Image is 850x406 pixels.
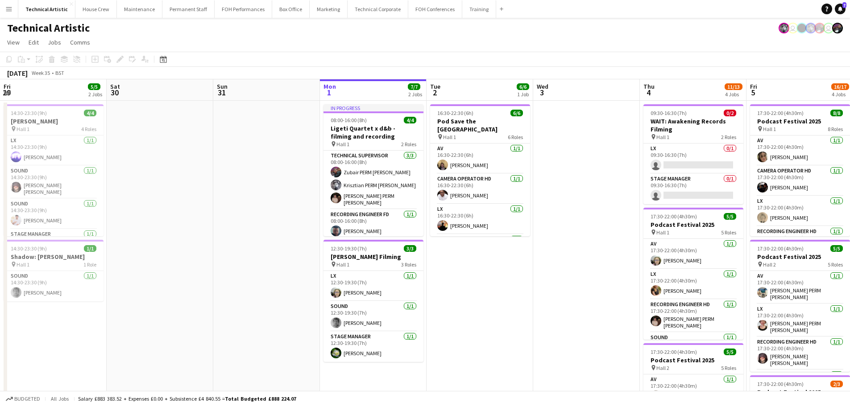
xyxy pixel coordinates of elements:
app-job-card: 17:30-22:00 (4h30m)8/8Podcast Festival 2025 Hall 18 RolesAV1/117:30-22:00 (4h30m)[PERSON_NAME]Cam... [750,104,850,236]
span: 31 [216,87,228,98]
span: 1 Role [83,261,96,268]
span: 17:30-22:00 (4h30m) [651,349,697,355]
span: Hall 1 [336,261,349,268]
app-job-card: 12:30-19:30 (7h)3/3[PERSON_NAME] Filming Hall 13 RolesLX1/112:30-19:30 (7h)[PERSON_NAME]Sound1/11... [323,240,423,362]
h3: WAIT: Awakening Records Filming [643,117,743,133]
span: 4/4 [404,117,416,123]
button: Budgeted [4,394,41,404]
span: 4 Roles [81,126,96,132]
app-card-role: AV1/117:30-22:00 (4h30m)[PERSON_NAME] [643,239,743,269]
span: Wed [537,82,548,90]
button: Training [462,0,496,18]
div: [DATE] [7,69,28,78]
span: Fri [4,82,11,90]
app-card-role: Sound1/1 [750,370,850,400]
app-card-role: Recording Engineer HD1/117:30-22:00 (4h30m) [750,226,850,259]
span: 5 Roles [721,365,736,371]
h3: Ligeti Quartet x d&b - filming and recording [323,124,423,140]
span: Comms [70,38,90,46]
app-user-avatar: Gabrielle Barr [796,23,807,33]
app-user-avatar: Zubair PERM Dhalla [832,23,843,33]
a: Comms [66,37,94,48]
span: 2 Roles [401,141,416,148]
app-card-role: Recording Engineer FD1/108:00-16:00 (8h)[PERSON_NAME] [323,209,423,240]
h3: [PERSON_NAME] Filming [323,253,423,261]
h3: [PERSON_NAME] [4,117,104,125]
div: 2 Jobs [408,91,422,98]
span: 17:30-22:00 (4h30m) [757,381,804,387]
app-card-role: LX0/109:30-16:30 (7h) [643,144,743,174]
span: Hall 2 [656,365,669,371]
button: Marketing [310,0,348,18]
app-job-card: 17:30-22:00 (4h30m)5/5Podcast Festival 2025 Hall 25 RolesAV1/117:30-22:00 (4h30m)[PERSON_NAME] PE... [750,240,850,372]
app-card-role: AV1/117:30-22:00 (4h30m)[PERSON_NAME] [750,135,850,166]
span: 29 [2,87,11,98]
app-card-role: AV1/116:30-22:30 (6h)[PERSON_NAME] [430,144,530,174]
span: 2/3 [830,381,843,387]
span: Hall 1 [336,141,349,148]
h3: Shadow: [PERSON_NAME] [4,253,104,261]
button: FOH Conferences [408,0,462,18]
app-card-role: LX1/116:30-22:30 (6h)[PERSON_NAME] [430,204,530,234]
span: Sat [110,82,120,90]
div: Salary £883 383.52 + Expenses £0.00 + Subsistence £4 840.55 = [78,395,296,402]
span: 4/4 [84,110,96,116]
span: 6/6 [510,110,523,116]
app-user-avatar: Krisztian PERM Vass [779,23,789,33]
span: 11/13 [725,83,742,90]
h1: Technical Artistic [7,21,90,35]
span: Hall 1 [443,134,456,140]
app-card-role: Sound1/114:30-23:30 (9h)[PERSON_NAME] [4,199,104,229]
span: 17:30-22:00 (4h30m) [757,245,804,252]
app-job-card: 16:30-22:30 (6h)6/6Pod Save the [GEOGRAPHIC_DATA] Hall 16 RolesAV1/116:30-22:30 (6h)[PERSON_NAME]... [430,104,530,236]
span: 12:30-19:30 (7h) [331,245,367,252]
div: 4 Jobs [832,91,849,98]
h3: Podcast Festival 2025 [750,117,850,125]
app-card-role: Stage Manager0/109:30-16:30 (7h) [643,174,743,204]
app-card-role: AV1/117:30-22:00 (4h30m)[PERSON_NAME] PERM [PERSON_NAME] [750,271,850,304]
button: Box Office [272,0,310,18]
app-job-card: 17:30-22:00 (4h30m)5/5Podcast Festival 2025 Hall 15 RolesAV1/117:30-22:00 (4h30m)[PERSON_NAME]LX1... [643,208,743,340]
app-card-role: Sound1/1 [643,332,743,363]
span: Hall 1 [17,126,29,132]
app-card-role: LX1/117:30-22:00 (4h30m)[PERSON_NAME] [643,269,743,299]
span: 3/3 [404,245,416,252]
span: View [7,38,20,46]
h3: Podcast Festival 2025 [643,356,743,364]
span: Hall 2 [763,261,776,268]
span: 17:30-22:00 (4h30m) [757,110,804,116]
app-card-role: LX1/117:30-22:00 (4h30m)[PERSON_NAME] [750,196,850,226]
span: 3 [535,87,548,98]
app-card-role: Recording Engineer HD1/1 [430,234,530,267]
button: House Crew [75,0,117,18]
h3: Podcast Festival 2025 [750,388,850,396]
div: 09:30-16:30 (7h)0/2WAIT: Awakening Records Filming Hall 12 RolesLX0/109:30-16:30 (7h) Stage Manag... [643,104,743,204]
app-card-role: Camera Operator HD1/116:30-22:30 (6h)[PERSON_NAME] [430,174,530,204]
h3: Podcast Festival 2025 [643,221,743,229]
span: 6 Roles [508,134,523,140]
div: 14:30-23:30 (9h)4/4[PERSON_NAME] Hall 14 RolesLX1/114:30-23:30 (9h)[PERSON_NAME]Sound1/114:30-23:... [4,104,104,236]
span: 30 [109,87,120,98]
app-card-role: Technical Supervisor3/308:00-16:00 (8h)Zubair PERM [PERSON_NAME]Krisztian PERM [PERSON_NAME][PERS... [323,151,423,209]
span: 5 Roles [828,261,843,268]
app-card-role: Recording Engineer HD1/117:30-22:00 (4h30m)[PERSON_NAME] PERM [PERSON_NAME] [643,299,743,332]
app-card-role: Sound1/114:30-23:30 (9h)[PERSON_NAME] [4,271,104,301]
span: 3 Roles [401,261,416,268]
span: Edit [29,38,39,46]
span: 6/6 [517,83,529,90]
app-card-role: Stage Manager1/1 [4,229,104,259]
span: 16/17 [831,83,849,90]
span: 7 [842,2,846,8]
a: 7 [835,4,846,14]
h3: Pod Save the [GEOGRAPHIC_DATA] [430,117,530,133]
a: View [4,37,23,48]
span: 08:00-16:00 (8h) [331,117,367,123]
div: In progress08:00-16:00 (8h)4/4Ligeti Quartet x d&b - filming and recording Hall 12 RolesTechnical... [323,104,423,236]
span: 5/5 [830,245,843,252]
button: Permanent Staff [162,0,215,18]
span: Sun [217,82,228,90]
button: FOH Performances [215,0,272,18]
span: 16:30-22:30 (6h) [437,110,473,116]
